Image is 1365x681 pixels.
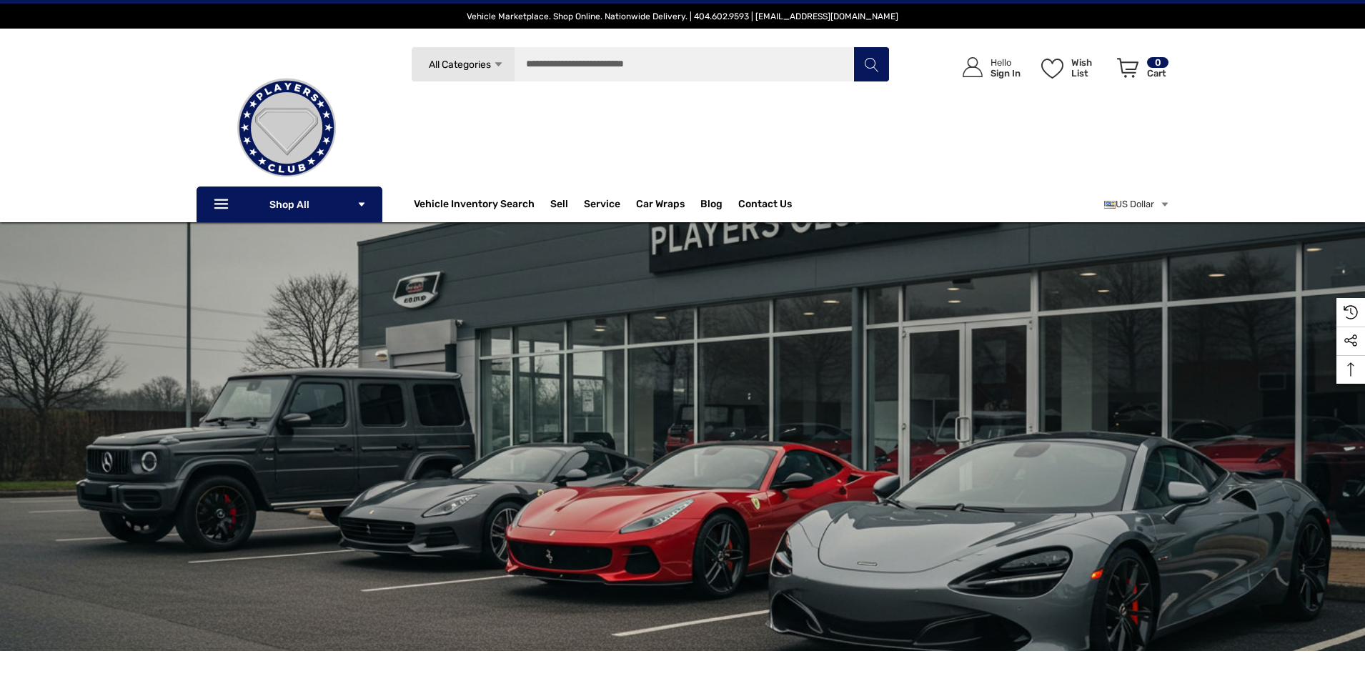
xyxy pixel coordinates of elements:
[1041,59,1063,79] svg: Wish List
[428,59,490,71] span: All Categories
[467,11,898,21] span: Vehicle Marketplace. Shop Online. Nationwide Delivery. | 404.602.9593 | [EMAIL_ADDRESS][DOMAIN_NAME]
[212,197,234,213] svg: Icon Line
[1035,43,1111,92] a: Wish List Wish List
[963,57,983,77] svg: Icon User Account
[357,199,367,209] svg: Icon Arrow Down
[991,68,1021,79] p: Sign In
[197,187,382,222] p: Shop All
[636,198,685,214] span: Car Wraps
[584,198,620,214] a: Service
[991,57,1021,68] p: Hello
[946,43,1028,92] a: Sign in
[1104,190,1170,219] a: USD
[550,198,568,214] span: Sell
[738,198,792,214] a: Contact Us
[493,59,504,70] svg: Icon Arrow Down
[1071,57,1109,79] p: Wish List
[215,56,358,199] img: Players Club | Cars For Sale
[550,190,584,219] a: Sell
[636,190,700,219] a: Car Wraps
[414,198,535,214] a: Vehicle Inventory Search
[700,198,723,214] a: Blog
[411,46,515,82] a: All Categories Icon Arrow Down Icon Arrow Up
[853,46,889,82] button: Search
